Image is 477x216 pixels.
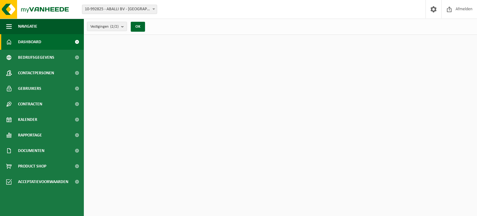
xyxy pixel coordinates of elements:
span: Kalender [18,112,37,127]
span: Bedrijfsgegevens [18,50,54,65]
span: Contracten [18,96,42,112]
span: Vestigingen [90,22,119,31]
span: Product Shop [18,159,46,174]
button: OK [131,22,145,32]
count: (2/2) [110,25,119,29]
span: Rapportage [18,127,42,143]
span: 10-992825 - ABALLI BV - POPERINGE [82,5,157,14]
span: Acceptatievoorwaarden [18,174,68,190]
span: Navigatie [18,19,37,34]
span: Gebruikers [18,81,41,96]
button: Vestigingen(2/2) [87,22,127,31]
span: Contactpersonen [18,65,54,81]
span: Documenten [18,143,44,159]
span: Dashboard [18,34,41,50]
